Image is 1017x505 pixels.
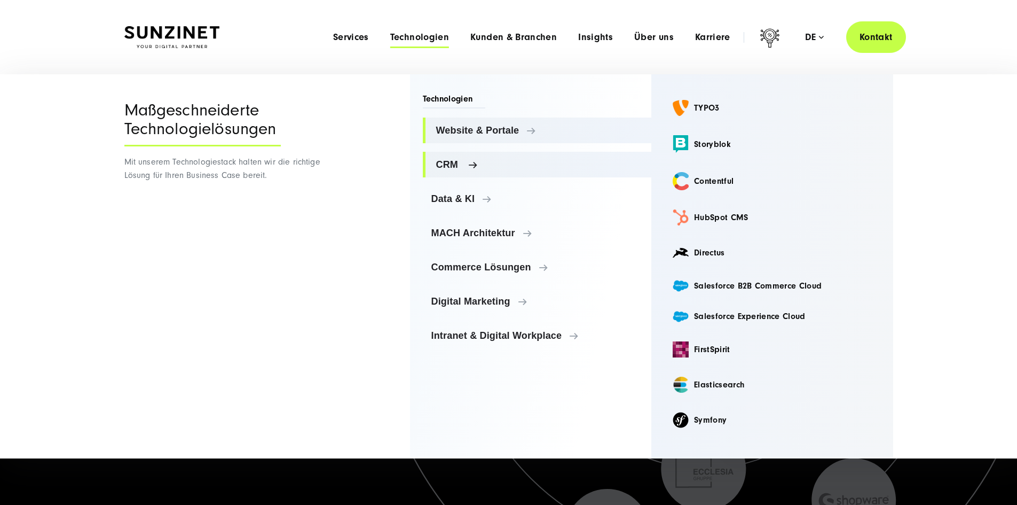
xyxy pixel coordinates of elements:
[470,32,557,43] a: Kunden & Branchen
[423,220,652,246] a: MACH Architektur
[431,330,643,341] span: Intranet & Digital Workplace
[431,193,643,204] span: Data & KI
[423,93,486,108] span: Technologien
[423,152,652,177] a: CRM
[664,92,880,123] a: TYPO3
[124,156,325,182] p: Mit unserem Technologiestack halten wir die richtige Lösung für Ihren Business Case bereit.
[805,32,824,43] div: de
[431,262,643,273] span: Commerce Lösungen
[333,32,369,43] a: Services
[634,32,674,43] a: Über uns
[431,228,643,238] span: MACH Architektur
[578,32,613,43] a: Insights
[124,101,281,146] div: Maßgeschneiderte Technologielösungen
[664,304,880,330] a: Salesforce Experience Cloud
[423,186,652,212] a: Data & KI
[390,32,449,43] a: Technologien
[436,159,643,170] span: CRM
[664,202,880,233] a: HubSpot CMS
[695,32,730,43] a: Karriere
[431,296,643,307] span: Digital Marketing
[664,369,880,400] a: Elasticsearch
[423,289,652,314] a: Digital Marketing
[423,323,652,348] a: Intranet & Digital Workplace
[664,334,880,365] a: FirstSpirit
[846,21,906,53] a: Kontakt
[664,165,880,198] a: Contentful
[664,273,880,299] a: Salesforce B2B Commerce Cloud
[664,128,880,160] a: Storyblok
[436,125,643,136] span: Website & Portale
[124,26,219,49] img: SUNZINET Full Service Digital Agentur
[664,237,880,268] a: Directus
[423,254,652,280] a: Commerce Lösungen
[423,118,652,143] a: Website & Portale
[664,405,880,436] a: Symfony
